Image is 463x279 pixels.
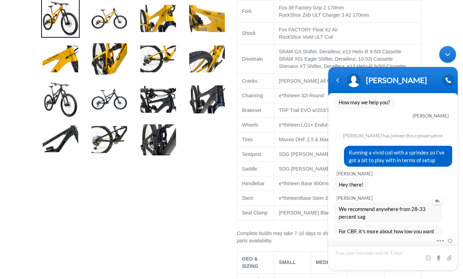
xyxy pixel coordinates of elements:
[316,259,336,265] span: MEDIUM
[41,80,80,119] img: Load image into Gallery viewer, LITHIUM - Complete Bike
[188,80,226,119] img: Load image into Gallery viewer, LITHIUM - Complete Bike
[300,195,331,201] span: Base Stem 35
[274,22,421,44] td: Fox FACTORY Float X2 Air RockShox Vivid ULT Coil
[90,40,128,78] img: Load image into Gallery viewer, LITHIUM - Complete Bike
[279,5,344,10] span: Fox 38 Factory Grip 2 170mm
[274,161,421,176] td: SDG [PERSON_NAME] Limited Edition
[274,44,421,74] td: SRAM GX Shifter, Derailleur, e13 Helix-R 9-50t Cassette SRAM X01 Eagle Shifter, Derailleur, 10-52...
[90,121,128,159] img: Load image into Gallery viewer, LITHIUM - Complete Bike
[237,103,274,118] td: Brakeset
[237,0,274,22] td: Fork
[274,205,421,220] td: [PERSON_NAME] Black Forged
[274,118,421,132] td: e*thirteen LG1+ Enduro
[274,132,421,147] td: Maxxis DHF 2.5 & Maxxis Dissector 2.4
[188,40,226,78] img: Load image into Gallery viewer, LITHIUM - Complete Bike
[139,80,177,119] img: Load image into Gallery viewer, LITHIUM - Complete Bike
[237,22,274,44] td: Shock
[325,43,461,274] iframe: SalesIQ Chatwindow
[237,161,274,176] td: Saddle
[242,256,258,269] span: GEO & SIZING
[237,176,274,191] td: Handlebar
[274,0,421,22] td: RockShox mm
[90,80,128,119] img: Load image into Gallery viewer, LITHIUM - Complete Bike
[237,132,274,147] td: Tires
[41,121,80,159] img: Load image into Gallery viewer, LITHIUM - Complete Bike
[274,74,421,88] td: [PERSON_NAME] All Mountain Cranks (165mm length)
[237,74,274,88] td: Cranks
[274,103,421,118] td: TRP Trail EVO w/203/180mm Rotors
[274,176,421,191] td: e*thirteen Base 800mm
[139,121,177,159] img: Load image into Gallery viewer, LITHIUM - Complete Bike
[274,147,421,161] td: SDG [PERSON_NAME]
[237,191,274,205] td: Stem
[303,12,361,18] span: Zeb ULT Charger 3 A2 170
[274,88,421,103] td: e*thirteen 32t Round
[237,88,274,103] td: Chainring
[237,44,274,74] td: Drivetrain
[279,259,296,265] span: SMALL
[41,40,80,78] img: Load image into Gallery viewer, LITHIUM - Complete Bike
[139,40,177,78] img: Load image into Gallery viewer, LITHIUM - Complete Bike
[237,230,422,244] p: Complete builds may take 7-10 days to ship depending on in-stock inventory and parts availability.
[237,147,274,161] td: Seatpost
[237,118,274,132] td: Wheels
[237,205,274,220] td: Seat Clamp
[279,195,300,201] span: e*thirteen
